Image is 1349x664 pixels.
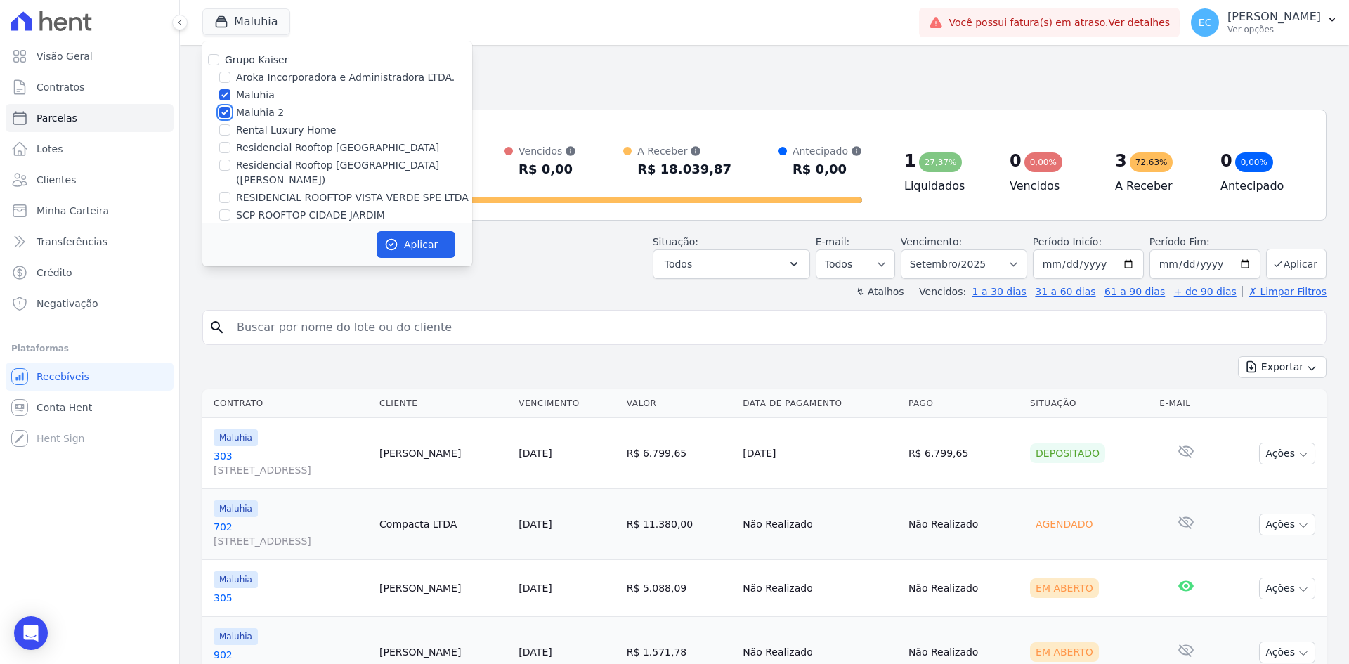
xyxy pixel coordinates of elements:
th: Pago [903,389,1024,418]
div: 3 [1115,150,1127,172]
div: Antecipado [793,144,862,158]
a: Conta Hent [6,393,174,422]
a: 1 a 30 dias [972,286,1027,297]
a: [DATE] [519,582,552,594]
label: Vencimento: [901,236,962,247]
button: Aplicar [1266,249,1327,279]
span: Parcelas [37,111,77,125]
td: Não Realizado [903,560,1024,617]
a: + de 90 dias [1174,286,1237,297]
label: Rental Luxury Home [236,123,336,138]
span: Negativação [37,297,98,311]
a: Minha Carteira [6,197,174,225]
td: Não Realizado [903,489,1024,560]
a: Transferências [6,228,174,256]
th: Valor [621,389,737,418]
div: 0 [1010,150,1022,172]
button: Maluhia [202,8,290,35]
label: ↯ Atalhos [856,286,904,297]
a: Recebíveis [6,363,174,391]
td: [PERSON_NAME] [374,418,513,489]
span: Lotes [37,142,63,156]
label: SCP ROOFTOP CIDADE JARDIM [236,208,385,223]
a: Lotes [6,135,174,163]
label: E-mail: [816,236,850,247]
a: 702[STREET_ADDRESS] [214,520,368,548]
span: Conta Hent [37,401,92,415]
label: Maluhia 2 [236,105,284,120]
td: R$ 5.088,09 [621,560,737,617]
span: EC [1199,18,1212,27]
a: Clientes [6,166,174,194]
label: Residencial Rooftop [GEOGRAPHIC_DATA] ([PERSON_NAME]) [236,158,472,188]
label: Período Inicío: [1033,236,1102,247]
p: Ver opções [1227,24,1321,35]
span: Maluhia [214,571,258,588]
a: 61 a 90 dias [1104,286,1165,297]
label: Grupo Kaiser [225,54,288,65]
th: Data de Pagamento [737,389,903,418]
button: Ações [1259,578,1315,599]
td: R$ 11.380,00 [621,489,737,560]
td: [PERSON_NAME] [374,560,513,617]
label: Residencial Rooftop [GEOGRAPHIC_DATA] [236,141,439,155]
a: Negativação [6,289,174,318]
div: 72,63% [1130,152,1173,172]
button: Todos [653,249,810,279]
button: Exportar [1238,356,1327,378]
td: Não Realizado [737,560,903,617]
td: R$ 6.799,65 [903,418,1024,489]
label: Aroka Incorporadora e Administradora LTDA. [236,70,455,85]
a: ✗ Limpar Filtros [1242,286,1327,297]
button: Aplicar [377,231,455,258]
h4: Antecipado [1220,178,1303,195]
div: Agendado [1030,514,1098,534]
span: [STREET_ADDRESS] [214,534,368,548]
p: [PERSON_NAME] [1227,10,1321,24]
th: Vencimento [513,389,620,418]
input: Buscar por nome do lote ou do cliente [228,313,1320,341]
label: RESIDENCIAL ROOFTOP VISTA VERDE SPE LTDA [236,190,469,205]
div: Plataformas [11,340,168,357]
a: [DATE] [519,646,552,658]
button: EC [PERSON_NAME] Ver opções [1180,3,1349,42]
a: Visão Geral [6,42,174,70]
th: Cliente [374,389,513,418]
a: 31 a 60 dias [1035,286,1095,297]
div: Em Aberto [1030,642,1099,662]
a: Contratos [6,73,174,101]
div: Em Aberto [1030,578,1099,598]
span: Você possui fatura(s) em atraso. [949,15,1170,30]
span: Transferências [37,235,107,249]
div: 0 [1220,150,1232,172]
i: search [209,319,226,336]
button: Ações [1259,514,1315,535]
td: Compacta LTDA [374,489,513,560]
span: Crédito [37,266,72,280]
div: Depositado [1030,443,1105,463]
span: Maluhia [214,429,258,446]
label: Situação: [653,236,698,247]
div: Vencidos [519,144,576,158]
a: [DATE] [519,448,552,459]
th: Contrato [202,389,374,418]
label: Maluhia [236,88,275,103]
div: R$ 0,00 [519,158,576,181]
div: R$ 18.039,87 [637,158,731,181]
span: Todos [665,256,692,273]
button: Ações [1259,443,1315,464]
h4: A Receber [1115,178,1198,195]
a: 305 [214,591,368,605]
button: Ações [1259,642,1315,663]
td: [DATE] [737,418,903,489]
a: Parcelas [6,104,174,132]
div: Open Intercom Messenger [14,616,48,650]
div: 0,00% [1235,152,1273,172]
div: 1 [904,150,916,172]
div: 27,37% [919,152,963,172]
a: Crédito [6,259,174,287]
span: Contratos [37,80,84,94]
h2: Parcelas [202,56,1327,82]
a: [DATE] [519,519,552,530]
h4: Liquidados [904,178,987,195]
